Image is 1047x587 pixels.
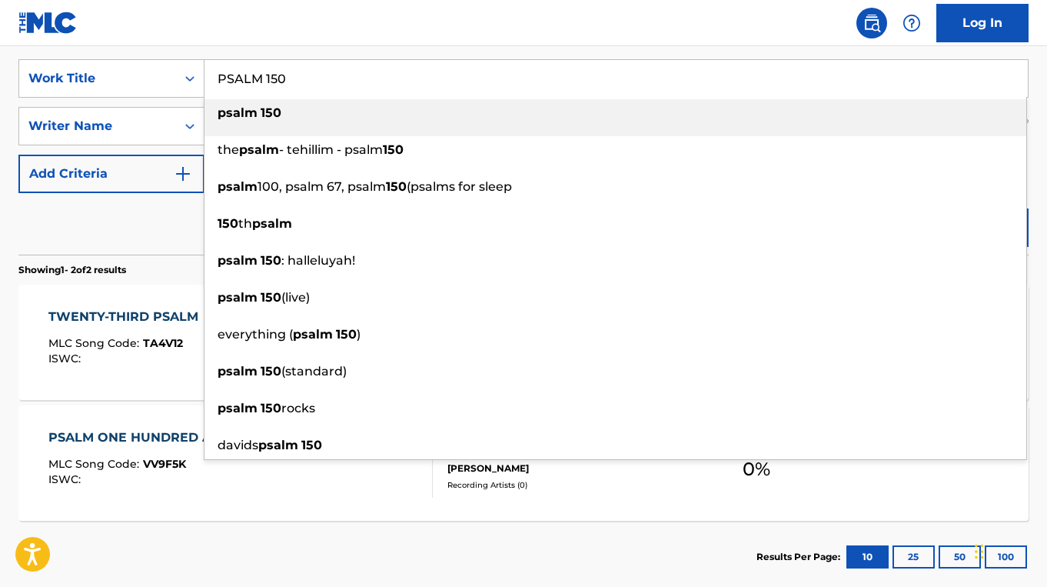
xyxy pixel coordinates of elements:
span: 0 % [743,455,770,483]
span: MLC Song Code : [48,457,143,471]
strong: psalm [239,142,279,157]
span: th [238,216,252,231]
div: PSALM ONE HUNDRED AND FIFTY [48,429,278,447]
span: rocks [281,401,315,415]
strong: 150 [301,438,322,452]
button: 10 [846,545,889,569]
div: Drag [975,529,984,575]
div: TWENTY-THIRD PSALM [48,308,206,326]
img: 9d2ae6d4665cec9f34b9.svg [174,165,192,183]
p: Showing 1 - 2 of 2 results [18,263,126,277]
strong: 150 [261,290,281,305]
span: (psalms for sleep [407,179,512,194]
span: ISWC : [48,352,85,365]
div: Help [896,8,927,38]
strong: psalm [218,179,258,194]
span: (standard) [281,364,347,379]
strong: 150 [386,179,407,194]
span: MLC Song Code : [48,336,143,350]
strong: psalm [218,105,258,120]
form: Search Form [18,59,1029,255]
strong: psalm [258,438,298,452]
div: Writer Name [28,117,167,135]
span: (live) [281,290,310,305]
button: 50 [939,545,981,569]
strong: 150 [383,142,404,157]
a: PSALM ONE HUNDRED AND FIFTYMLC Song Code:VV9F5KISWC:Writers (2)[PERSON_NAME], [PERSON_NAME] [PERS... [18,405,1029,521]
strong: psalm [293,327,333,342]
strong: psalm [218,364,258,379]
strong: psalm [218,253,258,268]
strong: 150 [261,105,281,120]
span: - tehillim - psalm [279,142,383,157]
span: ) [357,327,361,342]
div: [PERSON_NAME], [PERSON_NAME] [PERSON_NAME] [447,448,673,475]
strong: 150 [261,401,281,415]
span: 100, psalm 67, psalm [258,179,386,194]
iframe: Chat Widget [970,513,1047,587]
span: : halleluyah! [281,253,355,268]
img: help [902,14,921,32]
span: VV9F5K [143,457,186,471]
span: davids [218,438,258,452]
button: Add Criteria [18,155,204,193]
strong: psalm [252,216,292,231]
span: the [218,142,239,157]
a: Public Search [856,8,887,38]
div: Recording Artists ( 0 ) [447,479,673,491]
p: Results Per Page: [756,550,844,564]
span: TA4V12 [143,336,183,350]
strong: psalm [218,401,258,415]
span: everything ( [218,327,293,342]
img: MLC Logo [18,12,78,34]
img: search [863,14,881,32]
a: TWENTY-THIRD PSALMMLC Song Code:TA4V12ISWC:Writers (1)[PERSON_NAME] [PERSON_NAME]Recording Artist... [18,285,1029,400]
span: ISWC : [48,472,85,486]
strong: 150 [261,364,281,379]
strong: 150 [261,253,281,268]
strong: psalm [218,290,258,305]
strong: 150 [218,216,238,231]
button: 25 [892,545,935,569]
strong: 150 [336,327,357,342]
a: Log In [936,4,1029,42]
div: Work Title [28,69,167,88]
